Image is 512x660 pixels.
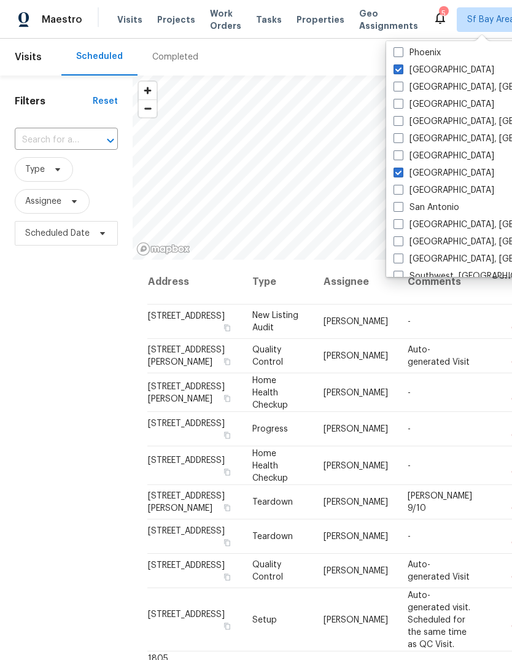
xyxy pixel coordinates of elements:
[42,14,82,26] span: Maestro
[136,242,190,256] a: Mapbox homepage
[252,311,298,332] span: New Listing Audit
[222,322,233,333] button: Copy Address
[148,527,225,535] span: [STREET_ADDRESS]
[408,346,470,367] span: Auto-generated Visit
[252,425,288,433] span: Progress
[15,131,83,150] input: Search for an address...
[439,7,448,20] div: 5
[157,14,195,26] span: Projects
[25,227,90,239] span: Scheduled Date
[252,449,288,482] span: Home Health Checkup
[252,561,283,581] span: Quality Control
[394,150,494,162] label: [GEOGRAPHIC_DATA]
[148,610,225,618] span: [STREET_ADDRESS]
[408,388,411,397] span: -
[25,163,45,176] span: Type
[222,430,233,441] button: Copy Address
[408,532,411,541] span: -
[252,615,277,624] span: Setup
[408,425,411,433] span: -
[324,425,388,433] span: [PERSON_NAME]
[148,382,225,403] span: [STREET_ADDRESS][PERSON_NAME]
[394,184,494,196] label: [GEOGRAPHIC_DATA]
[93,95,118,107] div: Reset
[256,15,282,24] span: Tasks
[252,498,293,507] span: Teardown
[297,14,344,26] span: Properties
[324,498,388,507] span: [PERSON_NAME]
[324,567,388,575] span: [PERSON_NAME]
[394,47,441,59] label: Phoenix
[359,7,418,32] span: Geo Assignments
[324,352,388,360] span: [PERSON_NAME]
[147,260,242,305] th: Address
[139,100,157,117] span: Zoom out
[133,76,460,260] canvas: Map
[222,356,233,367] button: Copy Address
[117,14,142,26] span: Visits
[222,572,233,583] button: Copy Address
[408,591,470,648] span: Auto-generated visit. Scheduled for the same time as QC Visit.
[408,561,470,581] span: Auto-generated Visit
[408,317,411,326] span: -
[324,615,388,624] span: [PERSON_NAME]
[15,44,42,71] span: Visits
[394,64,494,76] label: [GEOGRAPHIC_DATA]
[148,312,225,320] span: [STREET_ADDRESS]
[222,620,233,631] button: Copy Address
[324,388,388,397] span: [PERSON_NAME]
[148,346,225,367] span: [STREET_ADDRESS][PERSON_NAME]
[408,461,411,470] span: -
[324,461,388,470] span: [PERSON_NAME]
[139,99,157,117] button: Zoom out
[148,492,225,513] span: [STREET_ADDRESS][PERSON_NAME]
[102,132,119,149] button: Open
[408,492,472,513] span: [PERSON_NAME] 9/10
[139,82,157,99] button: Zoom in
[222,392,233,403] button: Copy Address
[15,95,93,107] h1: Filters
[222,466,233,477] button: Copy Address
[148,456,225,464] span: [STREET_ADDRESS]
[25,195,61,208] span: Assignee
[148,419,225,428] span: [STREET_ADDRESS]
[394,167,494,179] label: [GEOGRAPHIC_DATA]
[148,561,225,570] span: [STREET_ADDRESS]
[252,346,283,367] span: Quality Control
[252,532,293,541] span: Teardown
[76,50,123,63] div: Scheduled
[394,201,459,214] label: San Antonio
[314,260,398,305] th: Assignee
[152,51,198,63] div: Completed
[222,502,233,513] button: Copy Address
[210,7,241,32] span: Work Orders
[242,260,314,305] th: Type
[398,260,482,305] th: Comments
[222,537,233,548] button: Copy Address
[252,376,288,409] span: Home Health Checkup
[324,532,388,541] span: [PERSON_NAME]
[324,317,388,326] span: [PERSON_NAME]
[394,98,494,111] label: [GEOGRAPHIC_DATA]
